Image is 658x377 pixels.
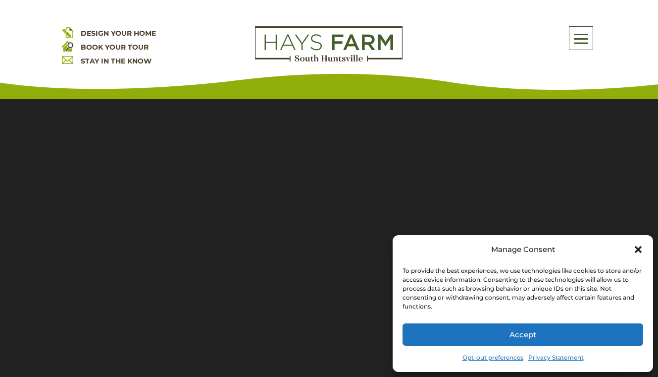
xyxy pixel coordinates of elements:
[62,40,73,52] img: book your home tour
[81,43,149,52] a: BOOK YOUR TOUR
[255,26,403,62] img: Logo
[528,351,584,365] a: Privacy Statement
[403,323,643,346] button: Accept
[81,57,152,65] a: STAY IN THE KNOW
[462,351,523,365] a: Opt-out preferences
[403,266,642,311] div: To provide the best experiences, we use technologies like cookies to store and/or access device i...
[633,245,643,254] div: Close dialog
[255,55,403,64] a: hays farm homes huntsville development
[491,243,555,256] div: Manage Consent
